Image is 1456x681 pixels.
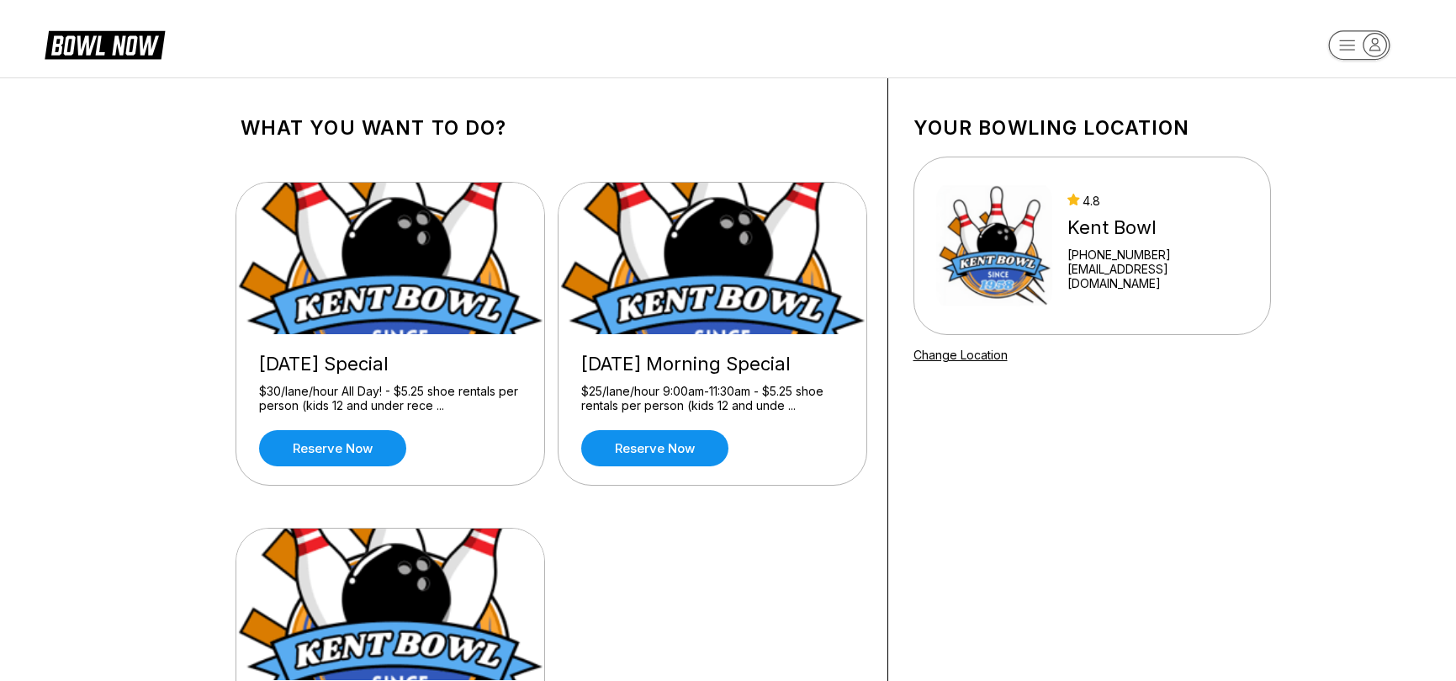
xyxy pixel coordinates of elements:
[1067,262,1247,290] a: [EMAIL_ADDRESS][DOMAIN_NAME]
[913,348,1008,362] a: Change Location
[259,384,522,413] div: $30/lane/hour All Day! - $5.25 shoe rentals per person (kids 12 and under rece ...
[236,529,546,680] img: Hourly Bowling
[581,353,844,375] div: [DATE] Morning Special
[559,183,868,334] img: Sunday Morning Special
[936,183,1053,309] img: Kent Bowl
[236,183,546,334] img: Wednesday Special
[1067,194,1247,208] div: 4.8
[259,353,522,375] div: [DATE] Special
[581,430,728,466] a: Reserve now
[1067,247,1247,262] div: [PHONE_NUMBER]
[1067,216,1247,239] div: Kent Bowl
[581,384,844,413] div: $25/lane/hour 9:00am-11:30am - $5.25 shoe rentals per person (kids 12 and unde ...
[241,116,862,140] h1: What you want to do?
[913,116,1271,140] h1: Your bowling location
[259,430,406,466] a: Reserve now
